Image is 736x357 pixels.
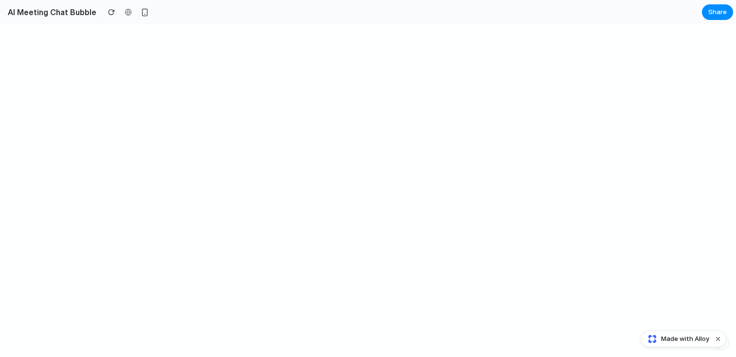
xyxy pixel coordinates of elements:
span: Share [708,7,727,17]
h2: AI Meeting Chat Bubble [4,6,96,18]
button: Dismiss watermark [712,333,724,345]
a: Made with Alloy [642,334,710,344]
span: Made with Alloy [661,334,709,344]
button: Share [702,4,733,20]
